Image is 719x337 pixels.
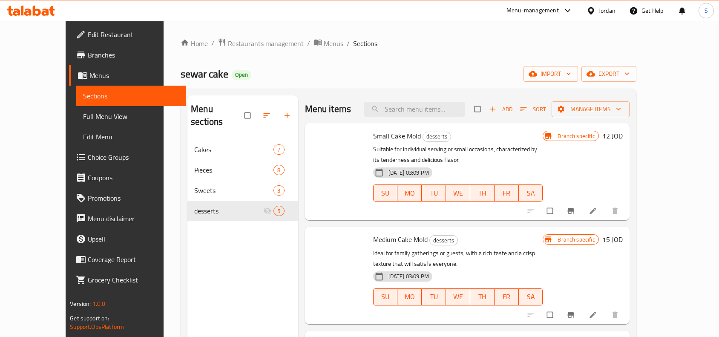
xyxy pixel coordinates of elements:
span: FR [498,291,515,303]
a: Edit menu item [589,207,599,215]
span: SA [522,291,540,303]
a: Home [181,38,208,49]
span: Branch specific [554,236,598,244]
button: Branch-specific-item [561,305,582,324]
div: items [273,144,284,155]
span: Select all sections [239,107,257,124]
div: items [273,206,284,216]
span: 3 [274,187,284,195]
div: desserts [429,235,458,245]
span: Sweets [194,185,273,196]
h2: Menu sections [191,103,244,128]
span: SA [522,187,540,199]
a: Choice Groups [69,147,186,167]
button: TU [422,288,446,305]
span: Coupons [88,173,179,183]
span: Get support on: [70,313,109,324]
span: MO [401,291,418,303]
li: / [307,38,310,49]
span: Sort items [515,103,552,116]
a: Sections [76,86,186,106]
button: WE [446,184,470,202]
span: Menus [324,38,343,49]
span: Medium Cake Mold [373,233,428,246]
button: SU [373,288,398,305]
button: TH [470,288,495,305]
span: desserts [194,206,263,216]
span: Cakes [194,144,273,155]
a: Grocery Checklist [69,270,186,290]
span: export [588,69,630,79]
h6: 12 JOD [602,130,623,142]
button: MO [397,184,422,202]
span: Edit Restaurant [88,29,179,40]
button: FR [495,288,519,305]
span: 8 [274,166,284,174]
a: Coupons [69,167,186,188]
button: delete [606,202,626,220]
a: Edit Restaurant [69,24,186,45]
div: Open [232,70,251,80]
a: Edit Menu [76,127,186,147]
div: Jordan [599,6,615,15]
a: Menu disclaimer [69,208,186,229]
div: items [273,165,284,175]
input: search [364,102,465,117]
nav: Menu sections [187,136,298,225]
span: MO [401,187,418,199]
li: / [211,38,214,49]
span: Sections [353,38,377,49]
span: Menus [89,70,179,81]
a: Support.OpsPlatform [70,321,124,332]
a: Menus [69,65,186,86]
span: SU [377,187,394,199]
span: Sort [520,104,546,114]
span: Grocery Checklist [88,275,179,285]
span: 5 [274,207,284,215]
h2: Menu items [305,103,351,115]
span: Coverage Report [88,254,179,265]
div: Pieces8 [187,160,298,180]
button: Sort [518,103,548,116]
button: Manage items [552,101,630,117]
li: / [347,38,350,49]
span: Select to update [542,307,560,323]
p: Ideal for family gatherings or guests, with a rich taste and a crisp texture that will satisfy ev... [373,248,543,269]
button: export [581,66,636,82]
div: Menu-management [506,6,559,16]
button: delete [606,305,626,324]
span: Open [232,71,251,78]
span: [DATE] 03:09 PM [385,169,432,177]
button: Add section [278,106,298,125]
span: Sort sections [257,106,278,125]
span: Manage items [558,104,623,115]
p: Suitable for individual serving or small occasions, characterized by its tenderness and delicious... [373,144,543,165]
svg: Inactive section [263,207,272,215]
span: Choice Groups [88,152,179,162]
div: Sweets3 [187,180,298,201]
button: SU [373,184,398,202]
div: Cakes7 [187,139,298,160]
span: TH [474,291,491,303]
a: Menus [313,38,343,49]
span: SU [377,291,394,303]
span: Sections [83,91,179,101]
div: desserts5 [187,201,298,221]
span: Add item [487,103,515,116]
button: Branch-specific-item [561,202,582,220]
span: 1.0.0 [92,298,106,309]
span: Pieces [194,165,273,175]
span: TU [425,187,443,199]
span: WE [449,187,467,199]
h6: 15 JOD [602,233,623,245]
a: Coverage Report [69,249,186,270]
span: Restaurants management [228,38,304,49]
a: Full Menu View [76,106,186,127]
span: desserts [423,132,451,141]
button: SA [519,288,543,305]
span: 7 [274,146,284,154]
button: FR [495,184,519,202]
